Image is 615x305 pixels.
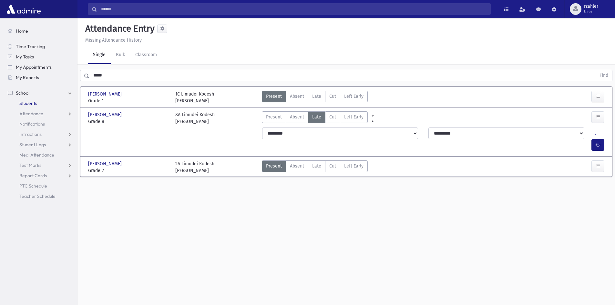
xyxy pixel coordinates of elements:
[130,46,162,64] a: Classroom
[344,114,364,120] span: Left Early
[16,44,45,49] span: Time Tracking
[175,160,214,174] div: 2A Limudei Kodesh [PERSON_NAME]
[97,3,490,15] input: Search
[19,152,54,158] span: Meal Attendance
[16,75,39,80] span: My Reports
[596,70,612,81] button: Find
[3,119,77,129] a: Notifications
[266,163,282,169] span: Present
[312,114,321,120] span: Late
[3,52,77,62] a: My Tasks
[16,28,28,34] span: Home
[329,114,336,120] span: Cut
[3,72,77,83] a: My Reports
[5,3,42,15] img: AdmirePro
[3,88,77,98] a: School
[262,91,368,104] div: AttTypes
[3,191,77,201] a: Teacher Schedule
[88,160,123,167] span: [PERSON_NAME]
[344,163,364,169] span: Left Early
[3,181,77,191] a: PTC Schedule
[290,114,304,120] span: Absent
[19,131,42,137] span: Infractions
[3,170,77,181] a: Report Cards
[3,108,77,119] a: Attendance
[111,46,130,64] a: Bulk
[3,41,77,52] a: Time Tracking
[88,91,123,97] span: [PERSON_NAME]
[19,142,46,147] span: Student Logs
[175,91,214,104] div: 1C Limudei Kodesh [PERSON_NAME]
[16,90,29,96] span: School
[88,46,111,64] a: Single
[16,64,52,70] span: My Appointments
[3,160,77,170] a: Test Marks
[290,93,304,100] span: Absent
[312,93,321,100] span: Late
[584,9,598,14] span: User
[19,162,41,168] span: Test Marks
[3,62,77,72] a: My Appointments
[262,111,368,125] div: AttTypes
[19,183,47,189] span: PTC Schedule
[329,93,336,100] span: Cut
[175,111,215,125] div: 8A Limudei Kodesh [PERSON_NAME]
[312,163,321,169] span: Late
[85,37,142,43] u: Missing Attendance History
[19,100,37,106] span: Students
[88,167,169,174] span: Grade 2
[83,23,155,34] h5: Attendance Entry
[329,163,336,169] span: Cut
[3,98,77,108] a: Students
[290,163,304,169] span: Absent
[88,97,169,104] span: Grade 1
[3,26,77,36] a: Home
[3,139,77,150] a: Student Logs
[584,4,598,9] span: rzahler
[88,118,169,125] span: Grade 8
[83,37,142,43] a: Missing Attendance History
[19,111,43,117] span: Attendance
[88,111,123,118] span: [PERSON_NAME]
[19,173,47,178] span: Report Cards
[19,121,45,127] span: Notifications
[262,160,368,174] div: AttTypes
[19,193,56,199] span: Teacher Schedule
[16,54,34,60] span: My Tasks
[3,150,77,160] a: Meal Attendance
[266,93,282,100] span: Present
[344,93,364,100] span: Left Early
[266,114,282,120] span: Present
[3,129,77,139] a: Infractions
